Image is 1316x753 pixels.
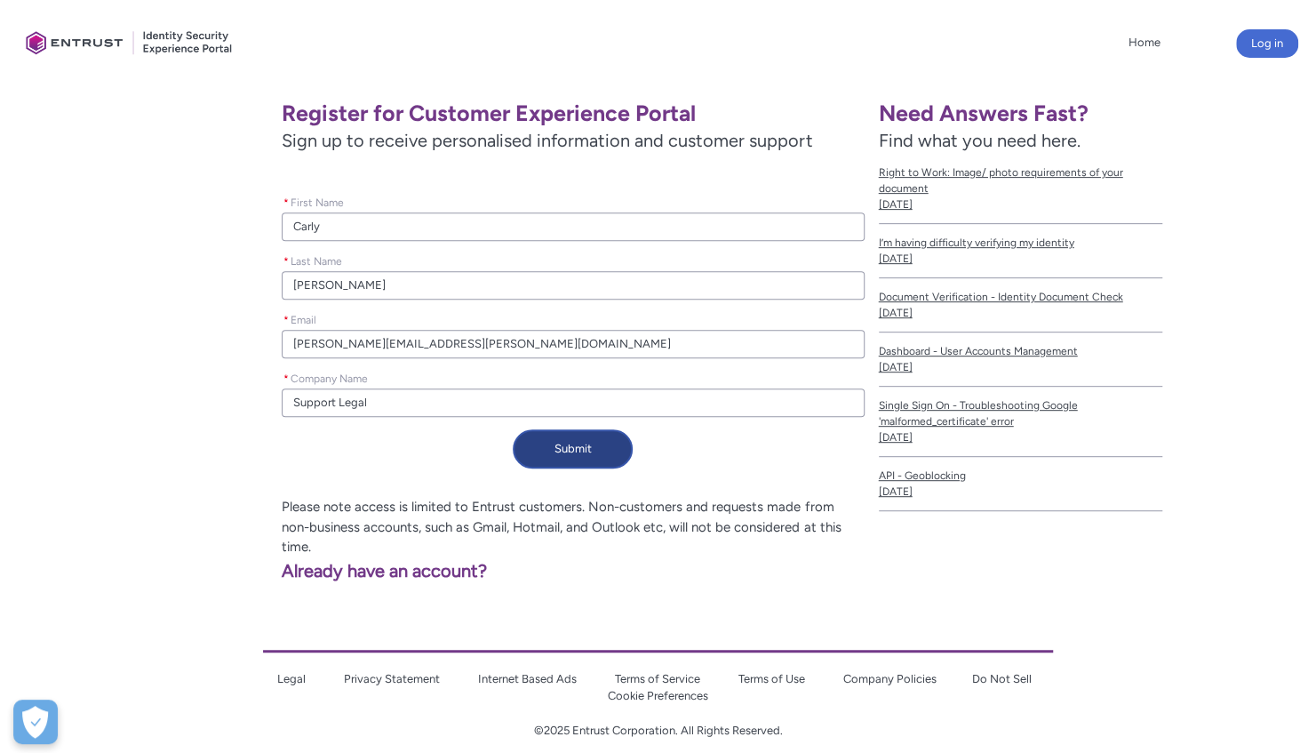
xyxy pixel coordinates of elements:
[282,191,351,211] label: First Name
[971,672,1031,685] a: Do Not Sell
[283,314,289,326] abbr: required
[879,224,1162,278] a: I’m having difficulty verifying my identity[DATE]
[13,700,58,744] button: Open Preferences
[879,485,913,498] lightning-formatted-date-time: [DATE]
[879,332,1162,387] a: Dashboard - User Accounts Management[DATE]
[1124,29,1165,56] a: Home
[283,196,289,209] abbr: required
[33,497,865,557] p: Please note access is limited to Entrust customers. Non-customers and requests made from non-busi...
[879,130,1081,151] span: Find what you need here.
[13,700,58,744] div: Cookie Preferences
[283,372,289,385] abbr: required
[879,397,1162,429] span: Single Sign On - Troubleshooting Google 'malformed_certificate' error
[879,252,913,265] lightning-formatted-date-time: [DATE]
[343,672,439,685] a: Privacy Statement
[283,255,289,268] abbr: required
[33,560,488,581] a: Already have an account?
[879,289,1162,305] span: Document Verification - Identity Document Check
[879,164,1162,196] span: Right to Work: Image/ photo requirements of your document
[263,722,1053,740] p: ©2025 Entrust Corporation. All Rights Reserved.
[879,457,1162,511] a: API - Geoblocking[DATE]
[879,343,1162,359] span: Dashboard - User Accounts Management
[276,672,305,685] a: Legal
[608,689,708,702] a: Cookie Preferences
[879,198,913,211] lightning-formatted-date-time: [DATE]
[879,468,1162,484] span: API - Geoblocking
[282,250,349,269] label: Last Name
[513,429,633,469] button: Submit
[282,308,323,328] label: Email
[1236,29,1298,58] button: Log in
[879,307,913,319] lightning-formatted-date-time: [DATE]
[738,672,804,685] a: Terms of Use
[879,387,1162,457] a: Single Sign On - Troubleshooting Google 'malformed_certificate' error[DATE]
[842,672,936,685] a: Company Policies
[879,235,1162,251] span: I’m having difficulty verifying my identity
[879,361,913,373] lightning-formatted-date-time: [DATE]
[879,154,1162,224] a: Right to Work: Image/ photo requirements of your document[DATE]
[879,431,913,444] lightning-formatted-date-time: [DATE]
[477,672,576,685] a: Internet Based Ads
[282,100,864,127] h1: Register for Customer Experience Portal
[614,672,699,685] a: Terms of Service
[282,127,864,154] span: Sign up to receive personalised information and customer support
[282,367,375,387] label: Company Name
[879,100,1162,127] h1: Need Answers Fast?
[879,278,1162,332] a: Document Verification - Identity Document Check[DATE]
